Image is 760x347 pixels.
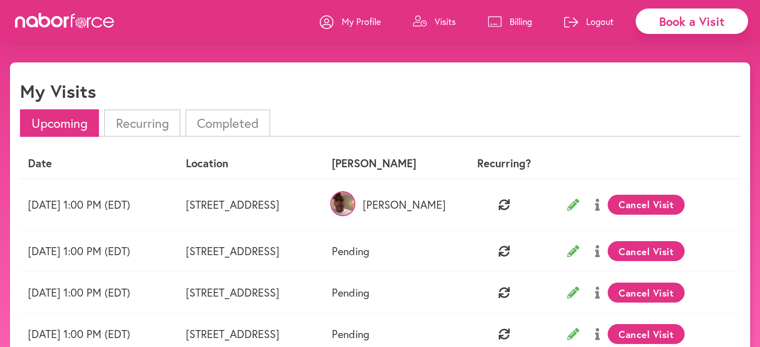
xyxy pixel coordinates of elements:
[178,231,324,272] td: [STREET_ADDRESS]
[608,195,685,215] button: Cancel Visit
[324,231,458,272] td: Pending
[586,15,614,27] p: Logout
[435,15,456,27] p: Visits
[608,241,685,261] button: Cancel Visit
[330,191,355,216] img: mh40fIIiSrWUjCxYUM45
[20,80,96,102] h1: My Visits
[20,272,178,314] td: [DATE] 1:00 PM (EDT)
[178,272,324,314] td: [STREET_ADDRESS]
[564,6,614,36] a: Logout
[178,179,324,231] td: [STREET_ADDRESS]
[20,179,178,231] td: [DATE] 1:00 PM (EDT)
[104,109,180,137] li: Recurring
[413,6,456,36] a: Visits
[20,109,99,137] li: Upcoming
[320,6,381,36] a: My Profile
[20,149,178,178] th: Date
[636,8,748,34] div: Book a Visit
[324,272,458,314] td: Pending
[332,198,450,211] p: [PERSON_NAME]
[185,109,270,137] li: Completed
[324,149,458,178] th: [PERSON_NAME]
[608,283,685,303] button: Cancel Visit
[20,231,178,272] td: [DATE] 1:00 PM (EDT)
[458,149,551,178] th: Recurring?
[488,6,532,36] a: Billing
[178,149,324,178] th: Location
[342,15,381,27] p: My Profile
[608,324,685,344] button: Cancel Visit
[510,15,532,27] p: Billing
